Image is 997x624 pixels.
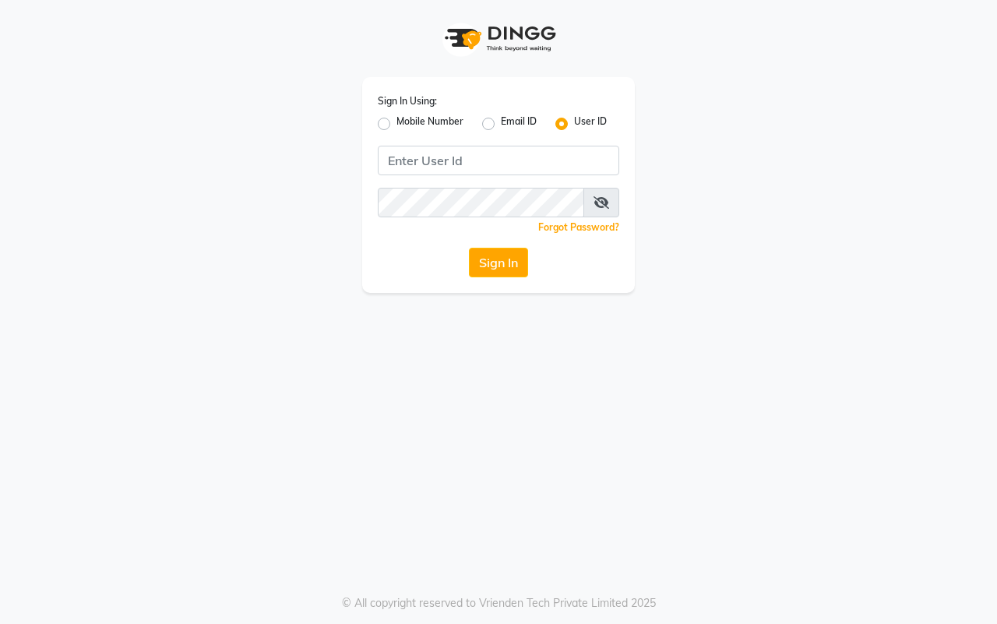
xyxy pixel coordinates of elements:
[501,115,537,133] label: Email ID
[378,188,584,217] input: Username
[378,146,619,175] input: Username
[378,94,437,108] label: Sign In Using:
[436,16,561,62] img: logo1.svg
[538,221,619,233] a: Forgot Password?
[469,248,528,277] button: Sign In
[396,115,463,133] label: Mobile Number
[574,115,607,133] label: User ID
